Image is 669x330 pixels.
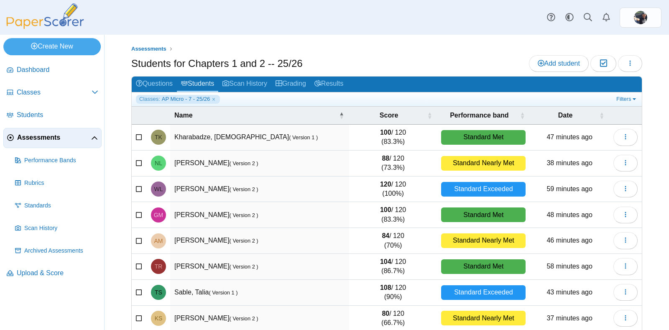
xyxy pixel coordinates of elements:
td: Sable, Talia [170,280,349,306]
div: Standard Exceeded [441,285,526,300]
b: 100 [380,206,391,213]
span: Max Newill [634,11,647,24]
td: / 120 (90%) [349,280,437,306]
a: Archived Assessments [12,241,102,261]
span: Add student [538,60,580,67]
div: Standard Nearly Met [441,156,526,171]
td: [PERSON_NAME] [170,177,349,202]
b: 100 [380,129,391,136]
time: Sep 12, 2025 at 1:02 PM [546,159,592,166]
small: ( Version 1 ) [209,289,237,296]
a: Create New [3,38,101,55]
span: Name [174,112,193,119]
b: 104 [380,258,391,265]
a: Standards [12,196,102,216]
time: Sep 12, 2025 at 12:53 PM [546,133,592,141]
b: 120 [380,181,391,188]
span: Talia Sable [155,289,162,295]
span: Students [17,110,98,120]
span: Performance band : Activate to sort [520,107,525,124]
small: ( Version 2 ) [230,160,258,166]
span: Classes: [139,95,160,103]
small: ( Version 2 ) [230,186,258,192]
span: Name : Activate to invert sorting [339,107,344,124]
b: 80 [382,310,389,317]
img: ps.UbxoEbGB7O8jyuZL [634,11,647,24]
a: Alerts [597,8,615,27]
td: [PERSON_NAME] [170,228,349,254]
div: Standard Met [441,207,526,222]
span: Scan History [24,224,98,233]
span: Upload & Score [17,269,98,278]
div: Standard Met [441,259,526,274]
span: Score [380,112,398,119]
span: Tornike Kharabadze [155,134,162,140]
a: Scan History [12,218,102,238]
span: Score : Activate to sort [427,107,432,124]
span: Performance Bands [24,156,98,165]
span: Anay Mathur [154,238,163,244]
span: Archived Assessments [24,247,98,255]
span: Date : Activate to sort [599,107,604,124]
span: Dashboard [17,65,98,74]
small: ( Version 2 ) [230,315,258,322]
a: Add student [529,55,589,72]
a: Dashboard [3,60,102,80]
span: Tyler Rapp [155,263,163,269]
div: Standard Nearly Met [441,233,526,248]
b: 84 [382,232,389,239]
a: Rubrics [12,173,102,193]
small: ( Version 1 ) [289,134,318,141]
a: Classes [3,83,102,103]
td: / 120 (100%) [349,177,437,202]
span: AP Micro - 7 - 25/26 [162,95,210,103]
a: Grading [271,77,310,92]
a: Students [177,77,218,92]
span: Rubrics [24,179,98,187]
a: Questions [132,77,177,92]
h1: Students for Chapters 1 and 2 -- 25/26 [131,56,303,71]
td: / 120 (83.3%) [349,125,437,151]
td: / 120 (86.7%) [349,254,437,280]
a: Students [3,105,102,125]
time: Sep 12, 2025 at 12:57 PM [546,289,592,296]
span: Standards [24,202,98,210]
time: Sep 12, 2025 at 1:03 PM [546,315,592,322]
time: Sep 12, 2025 at 12:41 PM [546,185,592,192]
td: / 120 (83.3%) [349,202,437,228]
td: [PERSON_NAME] [170,254,349,280]
div: Standard Exceeded [441,182,526,197]
a: Results [310,77,347,92]
span: Kavyansh Sharma [155,315,163,321]
a: Assessments [129,44,169,54]
span: Nathan Lobo [155,160,162,166]
b: 88 [382,155,389,162]
td: / 120 (73.3%) [349,151,437,177]
time: Sep 12, 2025 at 12:42 PM [546,263,592,270]
a: Scan History [218,77,271,92]
time: Sep 12, 2025 at 12:52 PM [546,211,592,218]
span: William Lyons [154,186,163,192]
span: Date [558,112,573,119]
span: Geetika Marella [154,212,163,218]
span: Assessments [131,46,166,52]
a: Performance Bands [12,151,102,171]
a: ps.UbxoEbGB7O8jyuZL [620,8,661,28]
a: Upload & Score [3,263,102,284]
a: PaperScorer [3,23,87,30]
div: Standard Nearly Met [441,311,526,325]
img: PaperScorer [3,3,87,29]
div: Standard Met [441,130,526,145]
span: Classes [17,88,92,97]
time: Sep 12, 2025 at 12:54 PM [546,237,592,244]
small: ( Version 2 ) [230,263,258,270]
td: [PERSON_NAME] [170,151,349,177]
a: Classes: AP Micro - 7 - 25/26 [136,95,220,103]
small: ( Version 2 ) [230,238,258,244]
span: Assessments [17,133,91,142]
td: / 120 (70%) [349,228,437,254]
a: Filters [614,95,640,103]
span: Performance band [450,112,508,119]
small: ( Version 2 ) [230,212,258,218]
td: Kharabadze, [DEMOGRAPHIC_DATA] [170,125,349,151]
